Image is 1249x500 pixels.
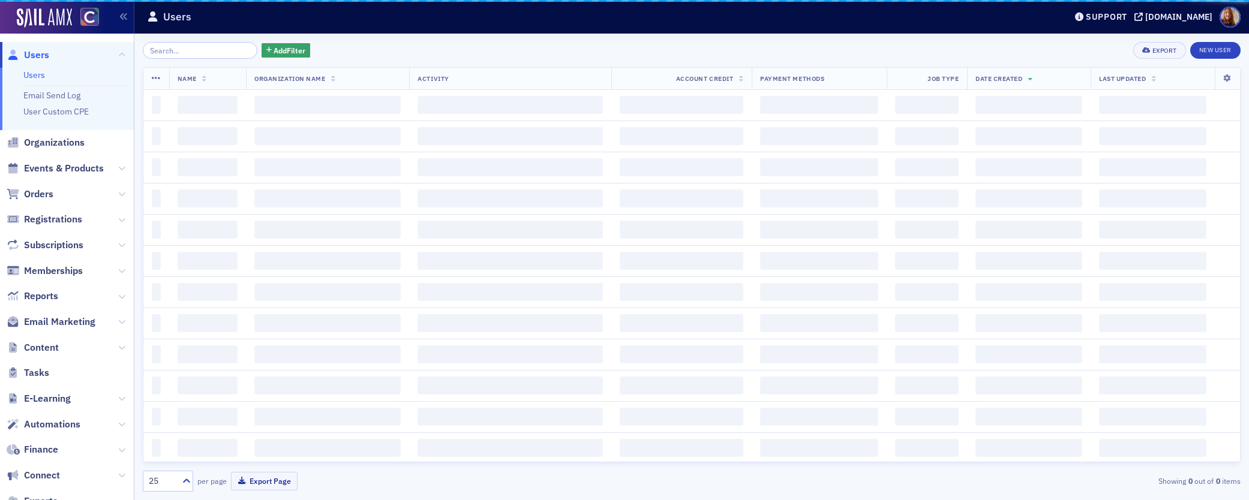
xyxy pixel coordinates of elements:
span: Email Marketing [24,315,95,329]
span: ‌ [178,314,238,332]
span: Automations [24,418,80,431]
img: SailAMX [17,8,72,28]
span: ‌ [620,189,743,207]
span: ‌ [1099,221,1206,239]
span: ‌ [254,96,401,114]
span: ‌ [418,252,602,270]
button: Export Page [231,472,298,490]
span: ‌ [895,345,959,363]
span: ‌ [760,221,878,239]
span: ‌ [178,252,238,270]
span: ‌ [418,158,602,176]
span: ‌ [152,376,161,394]
span: ‌ [975,345,1082,363]
span: ‌ [1099,439,1206,457]
a: Users [7,49,49,62]
span: Reports [24,290,58,303]
span: ‌ [418,96,602,114]
span: Tasks [24,366,49,379]
span: ‌ [152,127,161,145]
span: ‌ [178,221,238,239]
span: ‌ [1099,376,1206,394]
div: [DOMAIN_NAME] [1145,11,1212,22]
span: ‌ [620,314,743,332]
span: ‌ [895,221,959,239]
span: Organizations [24,136,85,149]
span: E-Learning [24,392,71,405]
span: Orders [24,188,53,201]
img: SailAMX [80,8,99,26]
span: ‌ [975,221,1082,239]
span: ‌ [178,96,238,114]
span: ‌ [975,439,1082,457]
span: ‌ [178,376,238,394]
span: ‌ [975,158,1082,176]
span: ‌ [254,283,401,301]
span: ‌ [620,96,743,114]
span: ‌ [620,221,743,239]
span: ‌ [1099,283,1206,301]
span: ‌ [254,439,401,457]
span: ‌ [152,408,161,426]
a: Reports [7,290,58,303]
a: Events & Products [7,162,104,175]
span: ‌ [620,345,743,363]
span: ‌ [178,345,238,363]
span: ‌ [254,221,401,239]
span: ‌ [975,408,1082,426]
span: ‌ [254,376,401,394]
span: Job Type [927,74,959,83]
span: ‌ [152,189,161,207]
a: E-Learning [7,392,71,405]
span: Events & Products [24,162,104,175]
span: ‌ [975,189,1082,207]
span: ‌ [1099,345,1206,363]
span: ‌ [254,158,401,176]
span: ‌ [895,158,959,176]
span: Subscriptions [24,239,83,252]
strong: 0 [1186,475,1194,486]
span: Payment Methods [760,74,824,83]
span: Activity [418,74,449,83]
input: Search… [143,42,257,59]
div: Export [1152,47,1177,54]
a: Registrations [7,213,82,226]
a: Memberships [7,264,83,278]
span: ‌ [254,408,401,426]
a: Connect [7,469,60,482]
span: ‌ [760,252,878,270]
span: ‌ [760,283,878,301]
span: Profile [1220,7,1241,28]
span: ‌ [152,96,161,114]
span: ‌ [418,345,602,363]
span: ‌ [254,345,401,363]
a: Users [23,70,45,80]
span: ‌ [760,127,878,145]
span: ‌ [895,376,959,394]
span: Date Created [975,74,1022,83]
a: Automations [7,418,80,431]
span: Finance [24,443,58,456]
span: ‌ [254,189,401,207]
button: Export [1133,42,1185,59]
span: ‌ [178,408,238,426]
label: per page [197,475,227,486]
span: ‌ [895,314,959,332]
span: ‌ [418,221,602,239]
span: ‌ [895,408,959,426]
span: ‌ [975,252,1082,270]
span: ‌ [178,127,238,145]
span: ‌ [895,189,959,207]
span: ‌ [152,283,161,301]
span: Name [178,74,197,83]
span: ‌ [1099,127,1206,145]
span: ‌ [178,158,238,176]
span: Connect [24,469,60,482]
span: ‌ [620,408,743,426]
a: Orders [7,188,53,201]
a: New User [1190,42,1241,59]
span: ‌ [895,127,959,145]
span: ‌ [418,376,602,394]
span: Content [24,341,59,354]
div: Support [1086,11,1127,22]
